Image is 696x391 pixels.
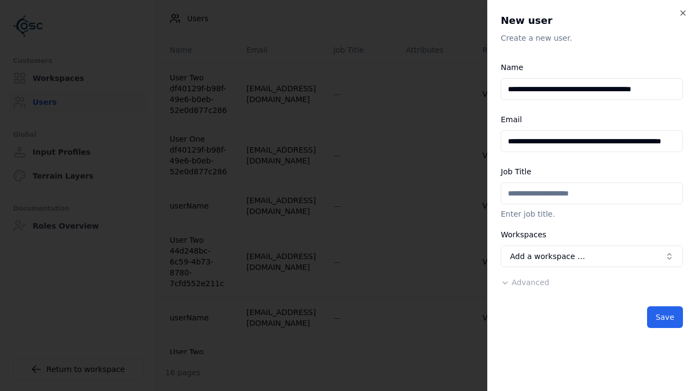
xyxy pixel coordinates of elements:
[501,167,531,176] label: Job Title
[501,63,523,72] label: Name
[501,209,683,219] p: Enter job title.
[510,251,585,262] span: Add a workspace …
[501,230,546,239] label: Workspaces
[647,306,683,328] button: Save
[501,115,522,124] label: Email
[501,13,683,28] h2: New user
[512,278,549,287] span: Advanced
[501,33,683,43] p: Create a new user.
[501,277,549,288] button: Advanced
